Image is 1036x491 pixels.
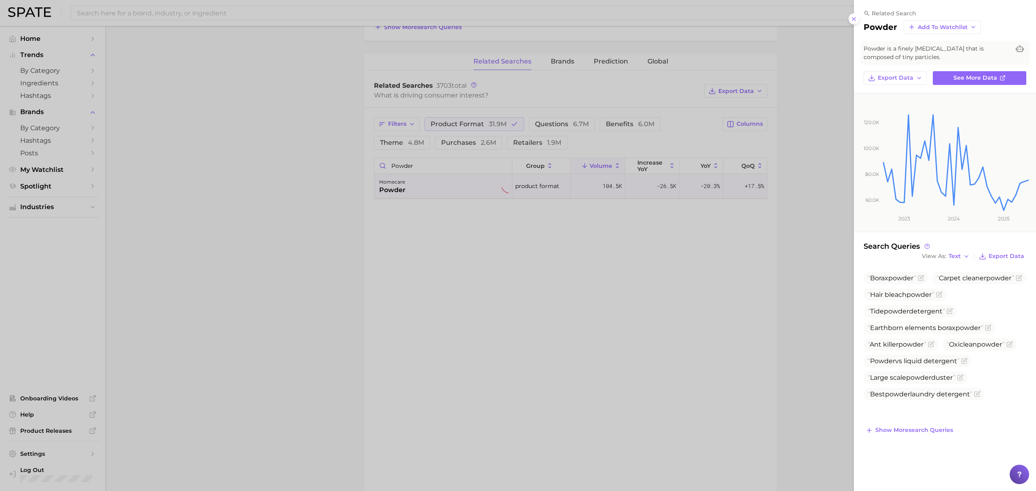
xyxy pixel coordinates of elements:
[864,119,879,125] tspan: 120.0k
[936,274,1014,282] span: Carpet cleaner
[878,74,913,81] span: Export Data
[922,254,946,258] span: View As
[870,357,895,365] span: Powder
[868,390,972,398] span: Best laundry detergent
[865,171,879,177] tspan: 80.0k
[868,374,955,381] span: Large scale duster
[898,216,910,222] tspan: 2023
[875,427,953,434] span: Show more search queries
[864,44,1010,61] span: Powder is a finely [MEDICAL_DATA] that is composed of tiny particles.
[949,254,961,258] span: Text
[864,22,897,32] h2: powder
[864,242,931,251] span: Search Queries
[868,341,926,348] span: Ant killer
[936,291,943,298] button: Flag as miscategorized or irrelevant
[868,274,916,282] span: Borax
[868,307,945,315] span: Tide detergent
[918,275,924,281] button: Flag as miscategorized or irrelevant
[906,291,932,298] span: powder
[977,251,1026,262] button: Export Data
[885,390,910,398] span: powder
[864,145,879,151] tspan: 100.0k
[974,391,981,397] button: Flag as miscategorized or irrelevant
[918,24,968,31] span: Add to Watchlist
[953,74,997,81] span: See more data
[989,253,1024,260] span: Export Data
[864,71,927,85] button: Export Data
[998,216,1010,222] tspan: 2025
[866,197,879,203] tspan: 60.0k
[957,374,964,381] button: Flag as miscategorized or irrelevant
[933,71,1026,85] a: See more data
[868,357,960,365] span: vs liquid detergent
[864,425,955,436] button: Show moresearch queries
[1006,341,1013,347] button: Flag as miscategorized or irrelevant
[906,374,931,381] span: powder
[1016,275,1022,281] button: Flag as miscategorized or irrelevant
[898,341,924,348] span: powder
[868,291,934,298] span: Hair bleach
[920,251,972,262] button: View AsText
[961,358,968,364] button: Flag as miscategorized or irrelevant
[955,324,981,332] span: powder
[888,274,914,282] span: powder
[947,341,1005,348] span: Oxiclean
[985,324,991,331] button: Flag as miscategorized or irrelevant
[884,307,909,315] span: powder
[904,20,981,34] button: Add to Watchlist
[872,10,916,17] span: related search
[977,341,1002,348] span: powder
[986,274,1012,282] span: powder
[947,308,953,314] button: Flag as miscategorized or irrelevant
[928,341,934,347] button: Flag as miscategorized or irrelevant
[868,324,983,332] span: Earthborn elements borax
[948,216,960,222] tspan: 2024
